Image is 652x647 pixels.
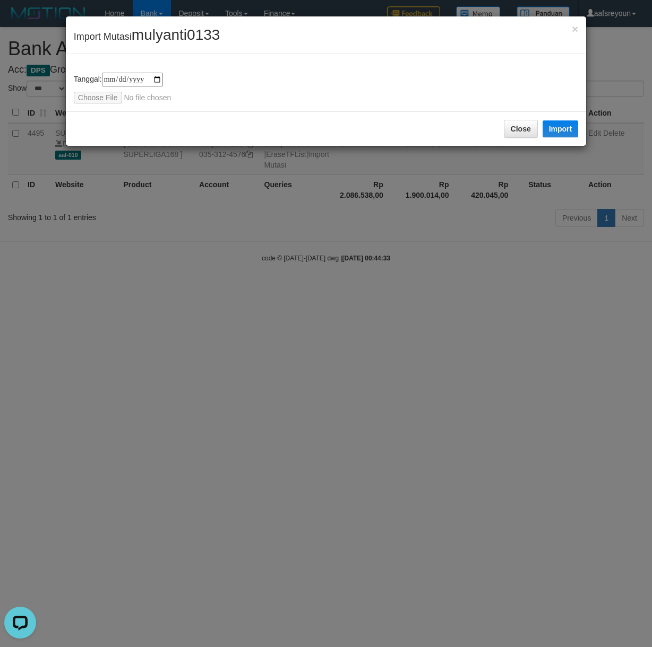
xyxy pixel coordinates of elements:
[504,120,538,138] button: Close
[74,73,578,103] div: Tanggal:
[572,23,578,34] button: Close
[4,4,36,36] button: Open LiveChat chat widget
[132,27,220,43] span: mulyanti0133
[572,23,578,35] span: ×
[74,31,220,42] span: Import Mutasi
[543,120,579,137] button: Import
